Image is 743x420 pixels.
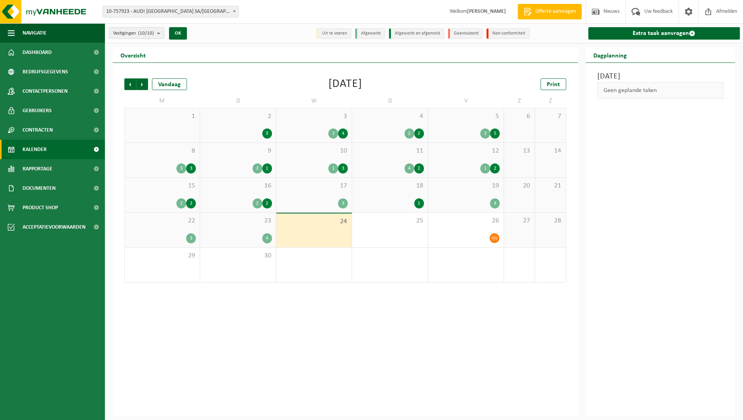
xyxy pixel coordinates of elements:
div: 3 [262,128,272,139]
span: Print [547,82,560,88]
span: 2 [204,112,272,121]
div: 4 [405,163,414,174]
div: Geen geplande taken [597,82,724,99]
div: 2 [253,198,262,208]
div: 4 [262,233,272,243]
span: 11 [356,147,424,155]
span: 4 [356,112,424,121]
div: 4 [490,198,500,208]
span: 10-757923 - AUDI BRUSSELS SA/NV - VORST [103,6,238,17]
span: Acceptatievoorwaarden [23,217,85,237]
div: 2 [186,198,196,208]
span: 10 [280,147,348,155]
button: Vestigingen(10/10) [109,27,164,39]
a: Offerte aanvragen [518,4,582,19]
div: 3 [176,163,186,174]
div: 2 [414,128,424,139]
span: 20 [508,182,531,190]
h3: [DATE] [597,71,724,82]
div: 1 [480,163,490,174]
span: 17 [280,182,348,190]
td: D [352,94,428,108]
div: 3 [186,233,196,243]
span: Gebruikers [23,101,52,120]
span: Contactpersonen [23,82,68,101]
div: 5 [490,128,500,139]
span: 7 [539,112,562,121]
li: Afgewerkt [355,28,385,39]
span: Volgende [136,78,148,90]
span: Navigatie [23,23,47,43]
span: 19 [432,182,500,190]
td: Z [504,94,535,108]
span: Rapportage [23,159,52,179]
div: [DATE] [328,78,362,90]
li: Non-conformiteit [487,28,530,39]
span: 10-757923 - AUDI BRUSSELS SA/NV - VORST [103,6,239,17]
div: 4 [338,128,348,139]
span: 28 [539,217,562,225]
span: 21 [539,182,562,190]
a: Extra taak aanvragen [588,27,740,40]
span: 16 [204,182,272,190]
span: 9 [204,147,272,155]
li: Uit te voeren [316,28,351,39]
div: 1 [328,163,338,174]
span: 30 [204,252,272,260]
td: V [428,94,504,108]
span: 1 [129,112,196,121]
div: 3 [186,163,196,174]
span: 8 [129,147,196,155]
count: (10/10) [138,31,154,36]
span: 25 [356,217,424,225]
span: 3 [280,112,348,121]
a: Print [541,78,566,90]
span: 13 [508,147,531,155]
div: 2 [262,198,272,208]
span: 22 [129,217,196,225]
div: 2 [490,163,500,174]
span: Vorige [124,78,136,90]
div: 2 [414,163,424,174]
span: 12 [432,147,500,155]
div: 2 [253,163,262,174]
div: 1 [262,163,272,174]
span: 5 [432,112,500,121]
span: 14 [539,147,562,155]
span: Offerte aanvragen [534,8,578,16]
span: Contracten [23,120,53,140]
td: M [124,94,200,108]
span: 29 [129,252,196,260]
div: 2 [328,128,338,139]
span: 27 [508,217,531,225]
td: W [276,94,352,108]
td: Z [535,94,566,108]
span: Product Shop [23,198,58,217]
span: Documenten [23,179,56,198]
div: 3 [338,198,348,208]
button: OK [169,27,187,40]
span: 15 [129,182,196,190]
span: Dashboard [23,43,52,62]
span: 24 [280,217,348,226]
span: 23 [204,217,272,225]
div: 3 [338,163,348,174]
span: Vestigingen [113,28,154,39]
div: 1 [414,198,424,208]
span: 26 [432,217,500,225]
span: 6 [508,112,531,121]
div: Vandaag [152,78,187,90]
h2: Overzicht [113,47,153,62]
h2: Dagplanning [586,47,635,62]
li: Geannuleerd [448,28,483,39]
div: 2 [405,128,414,139]
td: D [200,94,276,108]
strong: [PERSON_NAME] [467,9,506,14]
span: 18 [356,182,424,190]
div: 2 [480,128,490,139]
span: Bedrijfsgegevens [23,62,68,82]
li: Afgewerkt en afgemeld [389,28,444,39]
span: Kalender [23,140,47,159]
div: 2 [176,198,186,208]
